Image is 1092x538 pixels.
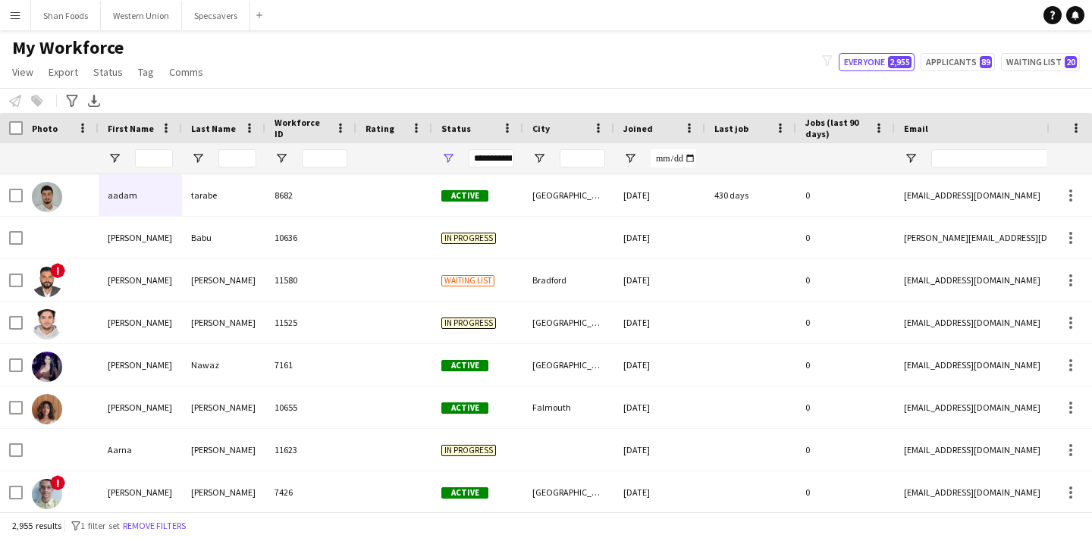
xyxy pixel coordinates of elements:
div: 0 [796,217,895,258]
span: Tag [138,65,154,79]
div: 7426 [265,471,356,513]
span: Jobs (last 90 days) [805,117,868,139]
app-action-btn: Export XLSX [85,92,103,110]
div: 0 [796,302,895,343]
span: Active [441,402,488,414]
button: Remove filters [120,518,189,534]
span: Export [49,65,78,79]
img: Aaliyah Hodge [32,394,62,424]
button: Open Filter Menu [108,152,121,165]
img: Aarnav Mashruwala [32,479,62,509]
div: [GEOGRAPHIC_DATA] [523,471,614,513]
button: Waiting list20 [1001,53,1080,71]
div: 0 [796,344,895,386]
div: 0 [796,259,895,301]
div: 10655 [265,386,356,428]
div: 0 [796,471,895,513]
span: Status [93,65,123,79]
span: Comms [169,65,203,79]
button: Open Filter Menu [532,152,546,165]
app-action-btn: Advanced filters [63,92,81,110]
div: [PERSON_NAME] [182,471,265,513]
a: Status [87,62,129,82]
button: Open Filter Menu [275,152,288,165]
div: Falmouth [523,386,614,428]
span: Email [904,123,928,134]
span: ! [50,475,65,490]
button: Applicants89 [921,53,995,71]
div: [PERSON_NAME] [182,429,265,471]
span: View [12,65,33,79]
div: 11525 [265,302,356,343]
div: [PERSON_NAME] [99,302,182,343]
div: [DATE] [614,344,705,386]
button: Shan Foods [31,1,101,30]
div: [PERSON_NAME] [99,344,182,386]
span: My Workforce [12,36,124,59]
div: [PERSON_NAME] [182,259,265,301]
div: [PERSON_NAME] [99,259,182,301]
div: [PERSON_NAME] [182,302,265,343]
button: Specsavers [182,1,250,30]
div: [GEOGRAPHIC_DATA] [523,302,614,343]
div: [GEOGRAPHIC_DATA] [523,174,614,216]
div: [DATE] [614,302,705,343]
div: 10636 [265,217,356,258]
span: 2,955 [888,56,912,68]
button: Western Union [101,1,182,30]
div: tarabe [182,174,265,216]
a: Tag [132,62,160,82]
span: In progress [441,445,496,456]
span: Rating [366,123,394,134]
a: Comms [163,62,209,82]
a: Export [42,62,84,82]
button: Open Filter Menu [191,152,205,165]
span: Last job [714,123,748,134]
input: Joined Filter Input [651,149,696,167]
span: First Name [108,123,154,134]
div: Bradford [523,259,614,301]
span: Active [441,487,488,499]
div: [DATE] [614,259,705,301]
div: Nawaz [182,344,265,386]
button: Open Filter Menu [623,152,637,165]
input: Last Name Filter Input [218,149,256,167]
img: Aakash Singh [32,309,62,339]
span: Waiting list [441,275,494,286]
div: [DATE] [614,471,705,513]
div: Aarna [99,429,182,471]
input: City Filter Input [560,149,605,167]
img: aadam tarabe [32,182,62,212]
span: Last Name [191,123,236,134]
div: [PERSON_NAME] [99,217,182,258]
img: Aakash Shrestha [32,267,62,297]
div: 0 [796,174,895,216]
button: Everyone2,955 [839,53,915,71]
div: 7161 [265,344,356,386]
div: 8682 [265,174,356,216]
span: 1 filter set [80,520,120,531]
div: 0 [796,429,895,471]
div: Babu [182,217,265,258]
button: Open Filter Menu [441,152,455,165]
span: In progress [441,233,496,244]
span: Active [441,360,488,371]
span: Joined [623,123,653,134]
button: Open Filter Menu [904,152,918,165]
div: 0 [796,386,895,428]
div: aadam [99,174,182,216]
span: Status [441,123,471,134]
span: ! [50,263,65,278]
span: In progress [441,317,496,329]
div: [GEOGRAPHIC_DATA] [523,344,614,386]
div: 430 days [705,174,796,216]
div: [PERSON_NAME] [99,471,182,513]
span: City [532,123,550,134]
span: 20 [1065,56,1077,68]
span: Active [441,190,488,202]
div: [DATE] [614,429,705,471]
div: [DATE] [614,386,705,428]
span: Workforce ID [275,117,329,139]
img: Aalia Nawaz [32,352,62,382]
div: [DATE] [614,217,705,258]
